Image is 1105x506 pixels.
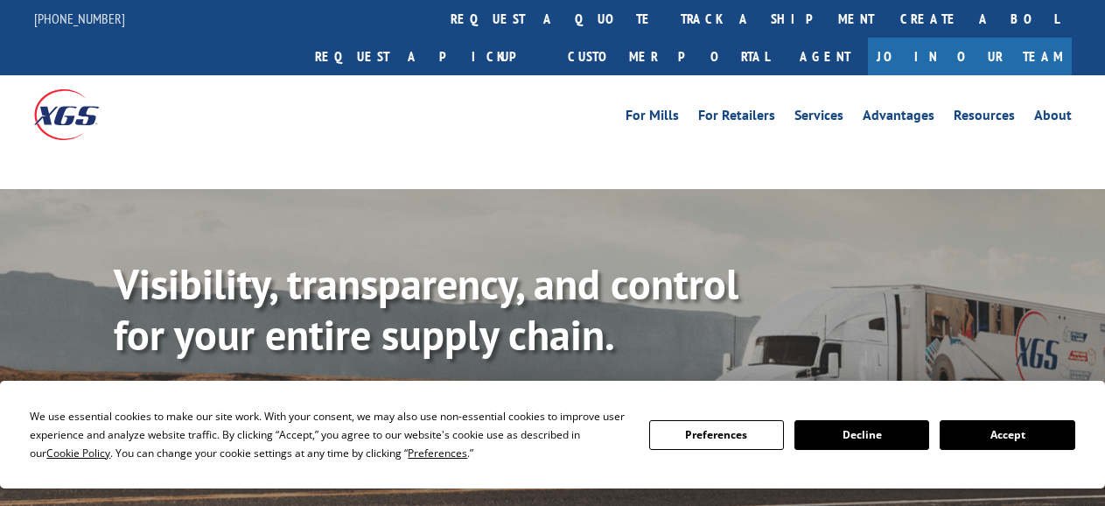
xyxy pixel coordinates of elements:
[868,38,1072,75] a: Join Our Team
[114,257,738,362] b: Visibility, transparency, and control for your entire supply chain.
[1034,109,1072,128] a: About
[555,38,782,75] a: Customer Portal
[794,109,843,128] a: Services
[408,446,467,460] span: Preferences
[649,420,784,450] button: Preferences
[626,109,679,128] a: For Mills
[46,446,110,460] span: Cookie Policy
[782,38,868,75] a: Agent
[940,420,1074,450] button: Accept
[954,109,1015,128] a: Resources
[34,10,125,27] a: [PHONE_NUMBER]
[302,38,555,75] a: Request a pickup
[863,109,934,128] a: Advantages
[794,420,929,450] button: Decline
[698,109,775,128] a: For Retailers
[30,407,627,462] div: We use essential cookies to make our site work. With your consent, we may also use non-essential ...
